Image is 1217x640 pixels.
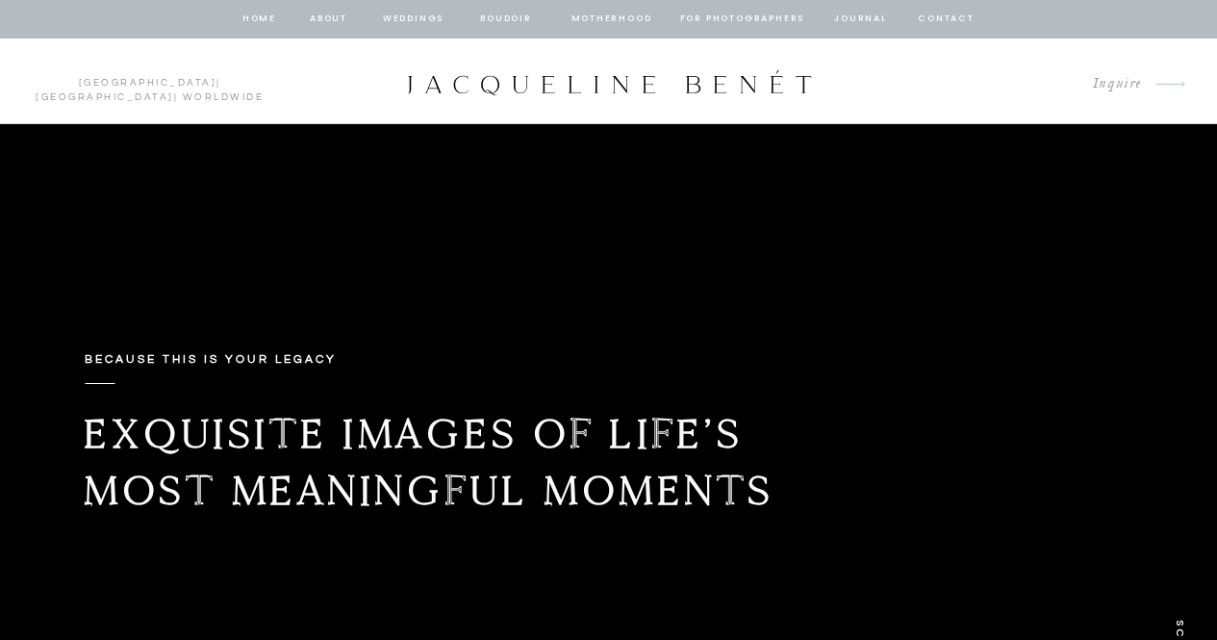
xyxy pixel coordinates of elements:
[571,11,651,28] a: Motherhood
[241,11,278,28] a: home
[680,11,805,28] a: for photographers
[831,11,891,28] a: journal
[916,11,977,28] a: contact
[85,353,337,366] b: Because this is your legacy
[381,11,446,28] a: Weddings
[309,11,349,28] a: about
[479,11,534,28] a: BOUDOIR
[1078,71,1142,97] a: Inquire
[84,408,774,516] b: Exquisite images of life’s most meaningful moments
[79,78,217,88] a: [GEOGRAPHIC_DATA]
[27,76,272,88] p: | | Worldwide
[36,92,174,102] a: [GEOGRAPHIC_DATA]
